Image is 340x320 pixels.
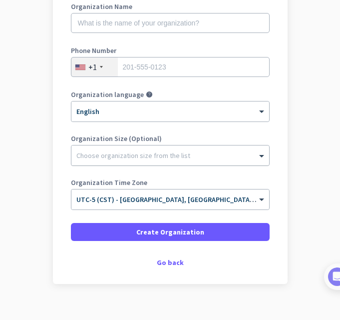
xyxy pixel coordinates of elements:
label: Organization language [71,91,144,98]
input: What is the name of your organization? [71,13,270,33]
span: Create Organization [136,227,204,237]
div: Go back [71,259,270,266]
label: Organization Time Zone [71,179,270,186]
label: Organization Size (Optional) [71,135,270,142]
input: 201-555-0123 [71,57,270,77]
label: Phone Number [71,47,270,54]
label: Organization Name [71,3,270,10]
i: help [146,91,153,98]
div: +1 [88,62,97,72]
button: Create Organization [71,223,270,241]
